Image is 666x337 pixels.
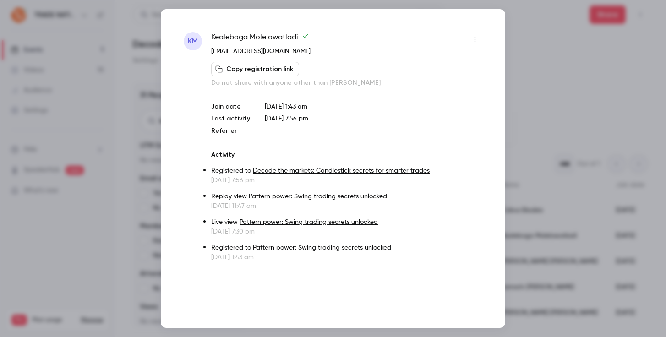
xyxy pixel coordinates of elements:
[211,201,482,211] p: [DATE] 11:47 am
[211,253,482,262] p: [DATE] 1:43 am
[253,245,391,251] a: Pattern power: Swing trading secrets unlocked
[188,36,198,47] span: KM
[211,32,309,47] span: Kealeboga Molelowatladi
[211,166,482,176] p: Registered to
[211,243,482,253] p: Registered to
[211,192,482,201] p: Replay view
[249,193,387,200] a: Pattern power: Swing trading secrets unlocked
[211,217,482,227] p: Live view
[211,150,482,159] p: Activity
[253,168,430,174] a: Decode the markets: Candlestick secrets for smarter trades
[211,48,311,54] a: [EMAIL_ADDRESS][DOMAIN_NAME]
[240,219,378,225] a: Pattern power: Swing trading secrets unlocked
[211,114,250,124] p: Last activity
[211,227,482,236] p: [DATE] 7:30 pm
[265,115,308,122] span: [DATE] 7:56 pm
[211,78,482,87] p: Do not share with anyone other than [PERSON_NAME]
[211,102,250,111] p: Join date
[211,176,482,185] p: [DATE] 7:56 pm
[211,62,299,76] button: Copy registration link
[211,126,250,136] p: Referrer
[265,102,482,111] p: [DATE] 1:43 am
